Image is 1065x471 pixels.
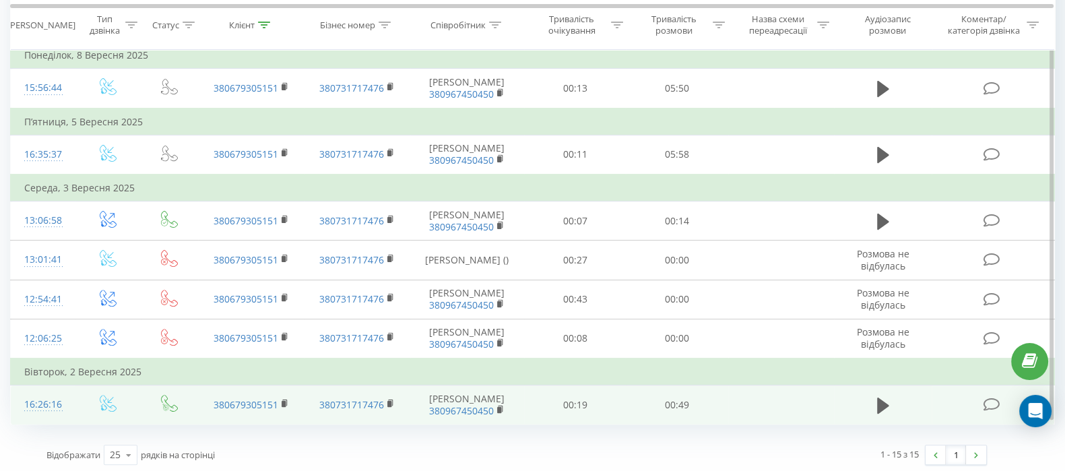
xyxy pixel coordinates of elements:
td: [PERSON_NAME] () [410,241,524,280]
div: [PERSON_NAME] [7,20,75,31]
a: 380731717476 [319,398,384,411]
td: 00:00 [626,241,728,280]
a: 380679305151 [214,148,278,160]
a: 380731717476 [319,292,384,305]
td: [PERSON_NAME] [410,201,524,241]
div: 25 [110,448,121,462]
td: 00:00 [626,319,728,358]
div: 15:56:44 [24,75,62,101]
td: 00:07 [524,201,626,241]
a: 380967450450 [429,404,494,417]
div: 1 - 15 з 15 [880,447,919,461]
td: [PERSON_NAME] [410,69,524,108]
td: 05:58 [626,135,728,175]
td: [PERSON_NAME] [410,135,524,175]
td: 00:49 [626,385,728,425]
td: Середа, 3 Вересня 2025 [11,175,1055,201]
a: 380731717476 [319,214,384,227]
a: 380967450450 [429,88,494,100]
div: 12:54:41 [24,286,62,313]
div: Бізнес номер [320,20,375,31]
td: 00:27 [524,241,626,280]
div: 16:26:16 [24,391,62,418]
td: 05:50 [626,69,728,108]
a: 380679305151 [214,82,278,94]
div: 13:06:58 [24,208,62,234]
div: Тривалість розмови [639,14,709,37]
div: Клієнт [229,20,255,31]
div: Статус [152,20,179,31]
a: 380679305151 [214,398,278,411]
td: 00:14 [626,201,728,241]
div: Співробітник [430,20,486,31]
td: [PERSON_NAME] [410,385,524,425]
span: Розмова не відбулась [857,247,909,272]
span: Розмова не відбулась [857,325,909,350]
a: 380679305151 [214,214,278,227]
a: 380679305151 [214,332,278,344]
a: 380967450450 [429,299,494,311]
div: 12:06:25 [24,325,62,352]
td: [PERSON_NAME] [410,280,524,319]
div: Коментар/категорія дзвінка [944,14,1023,37]
td: 00:00 [626,280,728,319]
a: 380679305151 [214,292,278,305]
div: Назва схеми переадресації [742,14,814,37]
a: 380731717476 [319,82,384,94]
td: Вівторок, 2 Вересня 2025 [11,358,1055,385]
a: 380679305151 [214,253,278,266]
span: рядків на сторінці [141,449,215,461]
div: Тип дзвінка [88,14,122,37]
a: 380731717476 [319,253,384,266]
a: 380731717476 [319,148,384,160]
td: [PERSON_NAME] [410,319,524,358]
a: 1 [946,445,966,464]
div: 13:01:41 [24,247,62,273]
a: 380731717476 [319,332,384,344]
td: 00:11 [524,135,626,175]
div: 16:35:37 [24,142,62,168]
td: 00:13 [524,69,626,108]
td: П’ятниця, 5 Вересня 2025 [11,108,1055,135]
div: Open Intercom Messenger [1019,395,1052,427]
div: Аудіозапис розмови [846,14,928,37]
a: 380967450450 [429,338,494,350]
span: Відображати [46,449,100,461]
td: 00:08 [524,319,626,358]
td: 00:19 [524,385,626,425]
div: Тривалість очікування [536,14,607,37]
td: Понеділок, 8 Вересня 2025 [11,42,1055,69]
td: 00:43 [524,280,626,319]
span: Розмова не відбулась [857,286,909,311]
a: 380967450450 [429,220,494,233]
a: 380967450450 [429,154,494,166]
